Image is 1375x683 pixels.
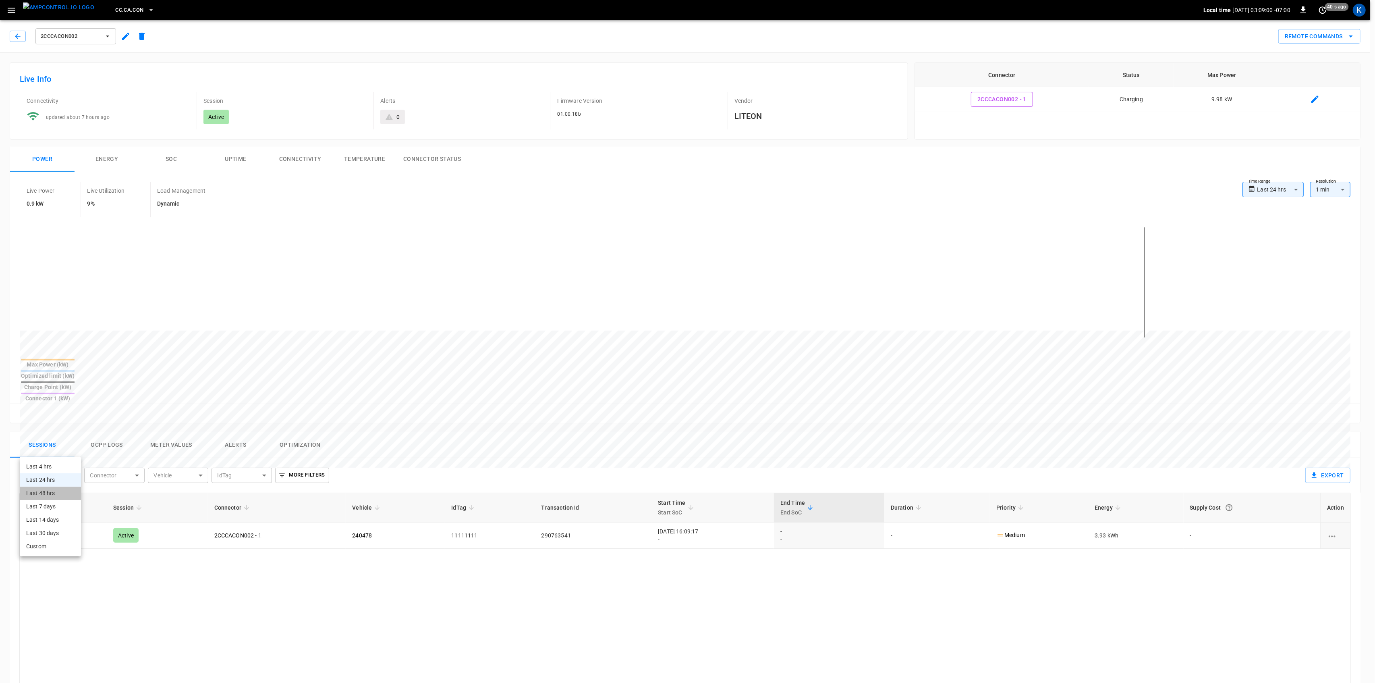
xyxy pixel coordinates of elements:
[20,513,81,527] li: Last 14 days
[20,500,81,513] li: Last 7 days
[20,487,81,500] li: Last 48 hrs
[20,540,81,553] li: Custom
[20,473,81,487] li: Last 24 hrs
[20,527,81,540] li: Last 30 days
[20,460,81,473] li: Last 4 hrs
